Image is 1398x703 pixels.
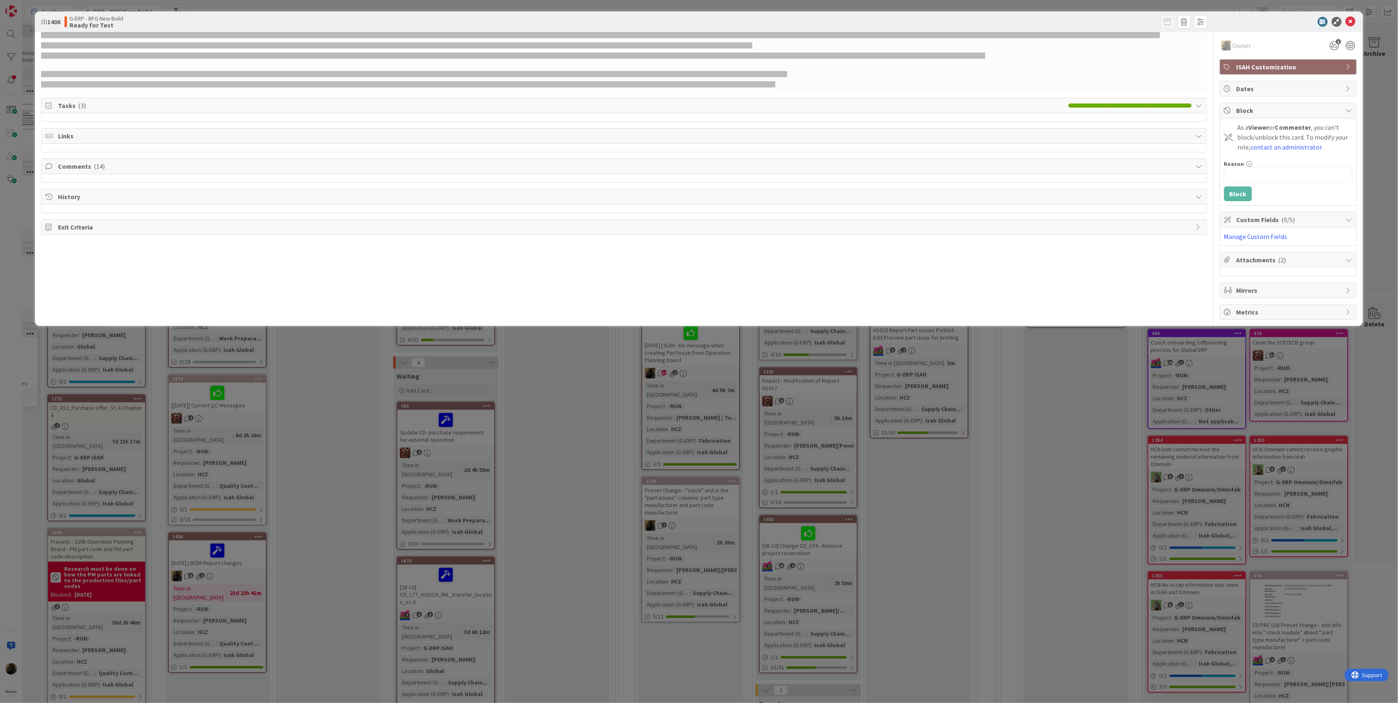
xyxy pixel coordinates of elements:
a: Manage Custom Fields [1224,232,1287,241]
span: ISAH Customization [1237,62,1342,72]
span: Custom Fields [1237,215,1342,225]
a: contact an administrator [1251,143,1322,151]
span: Links [58,131,1192,141]
span: Metrics [1237,307,1342,317]
span: 1 [1336,39,1341,44]
span: Comments [58,161,1192,171]
span: Exit Criteria [58,222,1192,232]
span: ( 2 ) [1278,256,1286,264]
b: Commenter [1275,123,1311,131]
span: Mirrors [1237,285,1342,295]
span: Dates [1237,84,1342,94]
button: Block [1224,186,1252,201]
span: Attachments [1237,255,1342,265]
span: ( 0/5 ) [1282,216,1295,224]
span: ID [41,17,60,27]
span: ( 14 ) [94,162,105,170]
span: Owner [1233,41,1251,51]
b: Ready for Test [69,22,123,28]
div: As a or , you can't block/unblock this card. To modify your role, . [1238,122,1352,152]
label: Reason [1224,160,1244,168]
span: G-ERP - BFG New Build [69,15,123,22]
b: Viewer [1249,123,1269,131]
span: History [58,192,1192,202]
span: Support [17,1,37,11]
span: ( 3 ) [78,101,86,110]
img: ND [1221,41,1231,51]
span: Block [1237,106,1342,115]
span: Tasks [58,101,1064,110]
b: 1406 [47,18,60,26]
